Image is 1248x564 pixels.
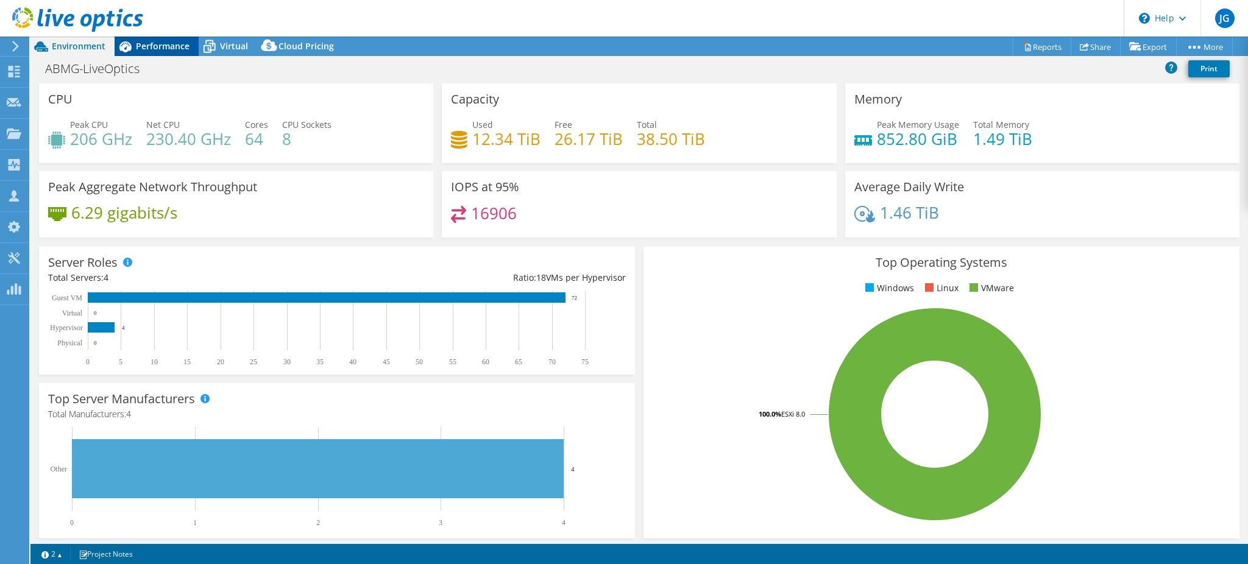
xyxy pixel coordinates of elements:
h3: Average Daily Write [854,180,964,194]
text: 0 [94,310,97,316]
text: 15 [183,358,191,366]
a: Project Notes [70,546,141,562]
svg: \n [1139,13,1150,24]
li: Linux [922,281,959,295]
span: Peak Memory Usage [877,119,959,130]
h4: 230.40 GHz [146,132,231,146]
h4: 6.29 gigabits/s [71,206,177,219]
text: 10 [151,358,158,366]
h4: 26.17 TiB [555,132,623,146]
a: Print [1188,60,1230,77]
li: Windows [862,281,914,295]
text: 0 [94,340,97,346]
span: Free [555,119,572,130]
text: 60 [482,358,489,366]
a: 2 [33,546,71,562]
text: 2 [316,518,320,527]
span: Performance [136,40,190,52]
text: 35 [316,358,324,366]
text: 40 [349,358,356,366]
h4: 12.34 TiB [472,132,541,146]
a: Reports [1013,37,1071,56]
text: 0 [86,358,90,366]
text: 65 [515,358,522,366]
a: Export [1120,37,1177,56]
tspan: 100.0% [759,409,781,418]
span: 18 [536,272,546,283]
h4: 1.49 TiB [973,132,1032,146]
div: Ratio: VMs per Hypervisor [337,271,626,284]
span: Peak CPU [70,119,108,130]
text: 5 [119,358,122,366]
h3: IOPS at 95% [451,180,519,194]
text: 3 [439,518,442,527]
text: 72 [572,295,577,301]
text: 45 [383,358,390,366]
li: VMware [966,281,1014,295]
text: 4 [562,518,565,527]
h1: ABMG-LiveOptics [40,62,158,76]
text: 55 [449,358,456,366]
h3: Top Operating Systems [653,256,1230,269]
span: Virtual [220,40,248,52]
h4: 852.80 GiB [877,132,959,146]
span: 4 [104,272,108,283]
span: Total Memory [973,119,1029,130]
span: Used [472,119,493,130]
h4: 1.46 TiB [880,206,939,219]
text: Guest VM [52,294,82,302]
h3: Memory [854,93,902,106]
h3: CPU [48,93,73,106]
h4: Total Manufacturers: [48,407,626,421]
span: Cloud Pricing [278,40,334,52]
h3: Peak Aggregate Network Throughput [48,180,257,194]
span: CPU Sockets [282,119,331,130]
text: 25 [250,358,257,366]
h4: 16906 [471,206,517,220]
span: JG [1215,9,1235,28]
span: Environment [52,40,105,52]
h3: Top Server Manufacturers [48,392,195,406]
h4: 38.50 TiB [637,132,705,146]
text: 0 [70,518,74,527]
a: Share [1071,37,1121,56]
text: 50 [416,358,423,366]
span: Total [637,119,657,130]
a: More [1176,37,1233,56]
text: 20 [217,358,224,366]
h3: Capacity [451,93,499,106]
text: Physical [57,339,82,347]
h4: 8 [282,132,331,146]
text: 4 [571,465,575,473]
text: 70 [548,358,556,366]
tspan: ESXi 8.0 [781,409,805,418]
span: Cores [245,119,268,130]
div: Total Servers: [48,271,337,284]
h4: 206 GHz [70,132,132,146]
text: 4 [122,325,125,331]
text: 30 [283,358,291,366]
text: 75 [581,358,589,366]
h3: Server Roles [48,256,118,269]
span: 4 [126,408,131,420]
text: Virtual [62,309,83,317]
text: Other [51,465,67,473]
h4: 64 [245,132,268,146]
text: 1 [193,518,197,527]
text: Hypervisor [50,323,83,332]
span: Net CPU [146,119,180,130]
